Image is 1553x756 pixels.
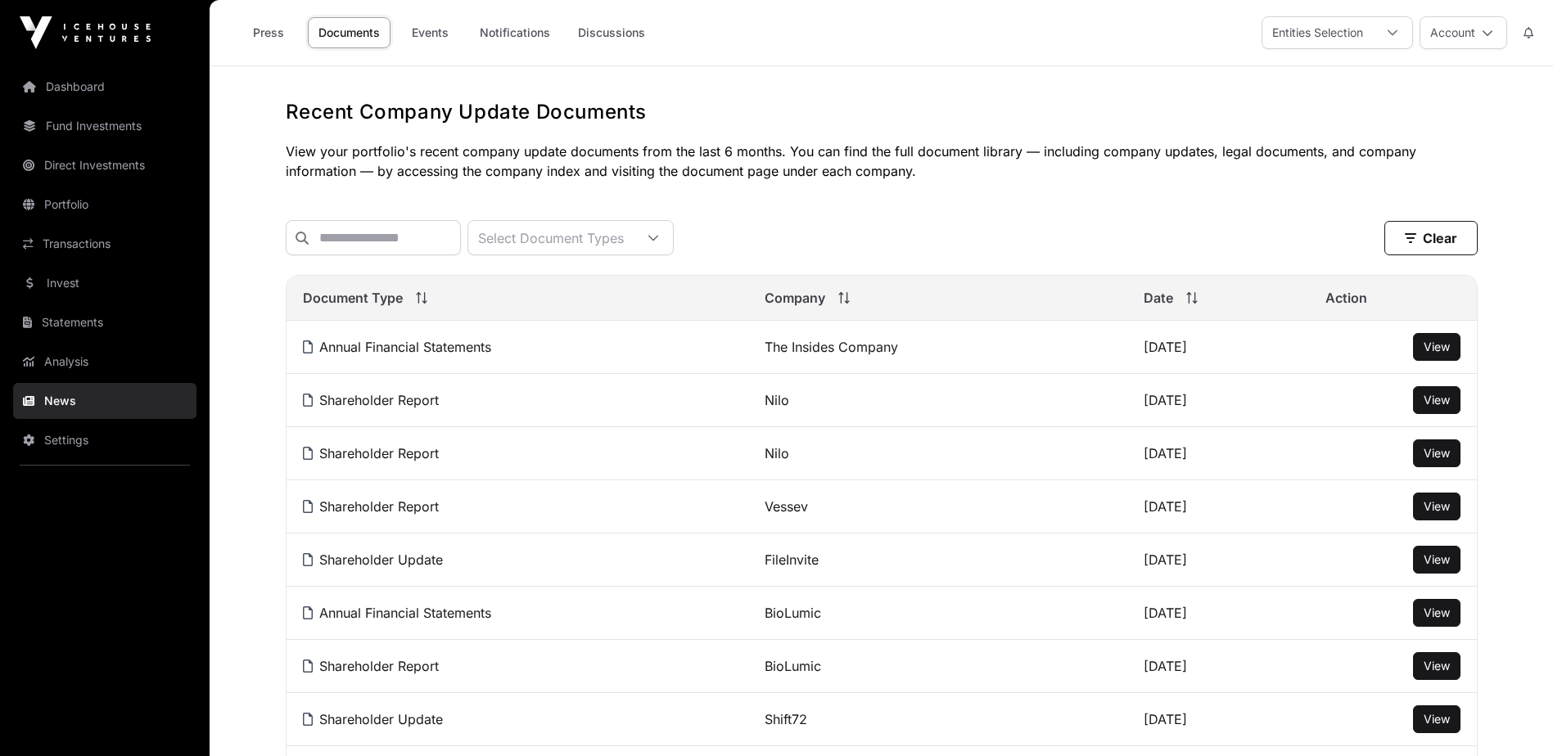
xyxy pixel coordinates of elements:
a: Transactions [13,226,196,262]
a: Nilo [765,392,789,408]
a: BioLumic [765,658,821,674]
span: View [1424,605,1450,619]
span: Document Type [303,288,403,308]
a: View [1424,711,1450,727]
span: View [1424,552,1450,566]
a: View [1424,658,1450,674]
span: Date [1144,288,1173,308]
a: View [1424,551,1450,568]
div: Entities Selection [1262,17,1373,48]
div: Select Document Types [468,221,634,254]
button: Clear [1384,221,1478,255]
a: Fund Investments [13,108,196,144]
a: Shareholder Update [303,551,443,568]
a: Settings [13,422,196,458]
span: View [1424,340,1450,353]
a: Discussions [567,17,656,48]
button: Account [1420,16,1507,49]
td: [DATE] [1127,693,1308,746]
a: Shift72 [765,711,807,727]
a: View [1424,605,1450,621]
button: View [1413,599,1460,627]
a: Dashboard [13,69,196,105]
button: View [1413,705,1460,733]
span: Company [765,288,825,308]
span: View [1424,712,1450,726]
a: View [1424,339,1450,355]
a: Annual Financial Statements [303,339,491,355]
td: [DATE] [1127,587,1308,640]
a: Documents [308,17,391,48]
p: View your portfolio's recent company update documents from the last 6 months. You can find the fu... [286,142,1478,181]
button: View [1413,546,1460,574]
td: [DATE] [1127,427,1308,480]
a: View [1424,392,1450,408]
img: Icehouse Ventures Logo [20,16,151,49]
td: [DATE] [1127,480,1308,533]
a: Events [397,17,463,48]
a: Nilo [765,445,789,461]
a: Press [236,17,301,48]
button: View [1413,652,1460,680]
a: Vessev [765,498,808,515]
a: FileInvite [765,551,819,568]
a: News [13,383,196,419]
a: View [1424,445,1450,461]
h1: Recent Company Update Documents [286,99,1478,125]
a: BioLumic [765,605,821,621]
a: Shareholder Update [303,711,443,727]
iframe: Chat Widget [1471,677,1553,756]
button: View [1413,386,1460,414]
span: View [1424,499,1450,513]
td: [DATE] [1127,374,1308,427]
a: Shareholder Report [303,658,439,674]
a: Shareholder Report [303,498,439,515]
a: Invest [13,265,196,301]
a: Shareholder Report [303,445,439,461]
td: [DATE] [1127,321,1308,374]
button: View [1413,439,1460,467]
a: Shareholder Report [303,392,439,408]
a: Analysis [13,344,196,380]
button: View [1413,493,1460,520]
a: View [1424,498,1450,515]
a: Portfolio [13,187,196,223]
span: View [1424,659,1450,673]
span: Action [1325,288,1367,308]
a: The Insides Company [765,339,898,355]
a: Notifications [469,17,561,48]
a: Annual Financial Statements [303,605,491,621]
button: View [1413,333,1460,361]
a: Direct Investments [13,147,196,183]
span: View [1424,393,1450,407]
span: View [1424,446,1450,460]
td: [DATE] [1127,640,1308,693]
a: Statements [13,304,196,340]
td: [DATE] [1127,533,1308,587]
